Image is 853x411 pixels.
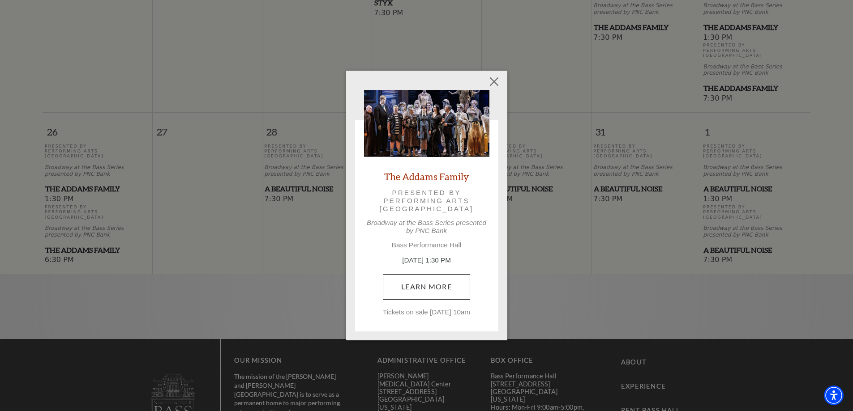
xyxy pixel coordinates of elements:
p: Bass Performance Hall [364,241,489,249]
img: The Addams Family [364,90,489,157]
p: Broadway at the Bass Series presented by PNC Bank [364,219,489,235]
button: Close [485,73,502,90]
p: [DATE] 1:30 PM [364,255,489,266]
div: Accessibility Menu [824,386,844,405]
p: Presented by Performing Arts [GEOGRAPHIC_DATA] [377,189,477,213]
a: The Addams Family [384,170,469,182]
a: October 26, 1:30 PM Learn More Tickets on sale Friday, June 27th at 10am [383,274,470,299]
p: Tickets on sale [DATE] 10am [364,308,489,316]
